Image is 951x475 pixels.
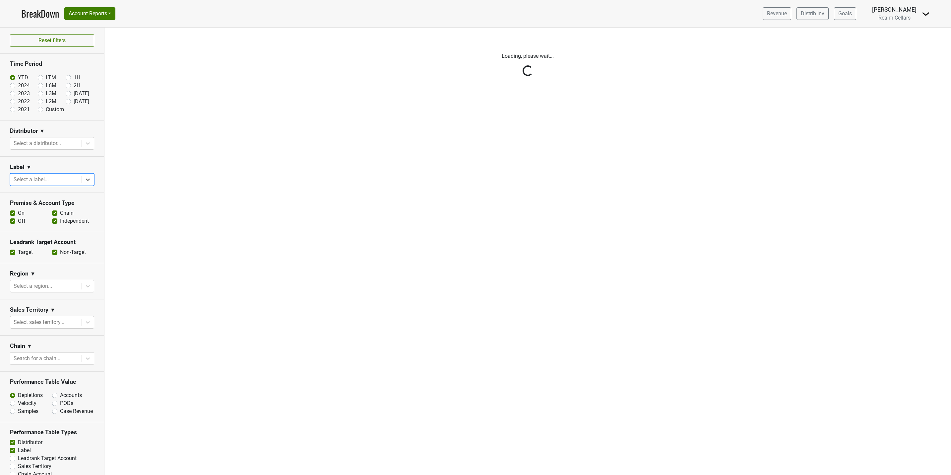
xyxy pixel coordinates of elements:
[922,10,930,18] img: Dropdown Menu
[834,7,856,20] a: Goals
[796,7,829,20] a: Distrib Inv
[64,7,115,20] button: Account Reports
[872,5,917,14] div: [PERSON_NAME]
[763,7,791,20] a: Revenue
[878,15,911,21] span: Realm Cellars
[344,52,712,60] p: Loading, please wait...
[21,7,59,21] a: BreakDown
